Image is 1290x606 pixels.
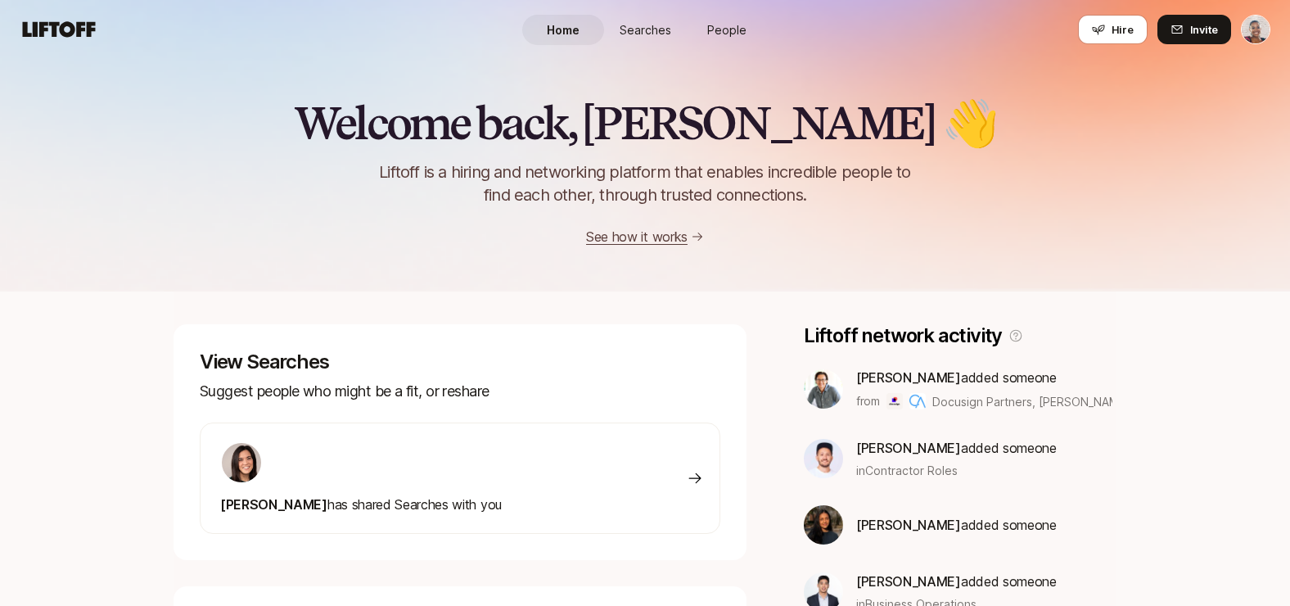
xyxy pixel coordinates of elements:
[352,161,938,206] p: Liftoff is a hiring and networking platform that enables incredible people to find each other, th...
[856,514,1057,536] p: added someone
[620,21,671,38] span: Searches
[547,21,580,38] span: Home
[804,505,843,545] img: 336c1f73_0079_4b9d_8b9f_99816f6e7813.jpg
[1242,16,1270,43] img: Janelle Bradley
[856,437,1057,459] p: added someone
[856,517,961,533] span: [PERSON_NAME]
[856,571,1057,592] p: added someone
[707,21,746,38] span: People
[1157,15,1231,44] button: Invite
[856,391,880,411] p: from
[222,443,261,482] img: 71d7b91d_d7cb_43b4_a7ea_a9b2f2cc6e03.jpg
[522,15,604,45] a: Home
[604,15,686,45] a: Searches
[804,324,1002,347] p: Liftoff network activity
[804,439,843,478] img: 1c2a36a1_4ad1_4520_8121_3d2b902da1ef.jpg
[856,462,958,479] span: in Contractor Roles
[200,350,720,373] p: View Searches
[804,369,843,409] img: d8171d0d_cd14_41e6_887c_717ee5808693.jpg
[220,496,327,513] span: [PERSON_NAME]
[909,393,926,409] img: CLARA Analytics
[1078,15,1148,44] button: Hire
[1112,21,1134,38] span: Hire
[1241,15,1270,44] button: Janelle Bradley
[294,98,995,147] h2: Welcome back, [PERSON_NAME] 👋
[856,367,1112,388] p: added someone
[856,573,961,590] span: [PERSON_NAME]
[886,393,903,409] img: Docusign Partners
[686,15,768,45] a: People
[856,440,961,456] span: [PERSON_NAME]
[220,496,502,513] span: has shared Searches with you
[586,228,688,245] a: See how it works
[932,395,1179,409] span: Docusign Partners, [PERSON_NAME] & others
[1190,21,1218,38] span: Invite
[200,380,720,403] p: Suggest people who might be a fit, or reshare
[856,369,961,386] span: [PERSON_NAME]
